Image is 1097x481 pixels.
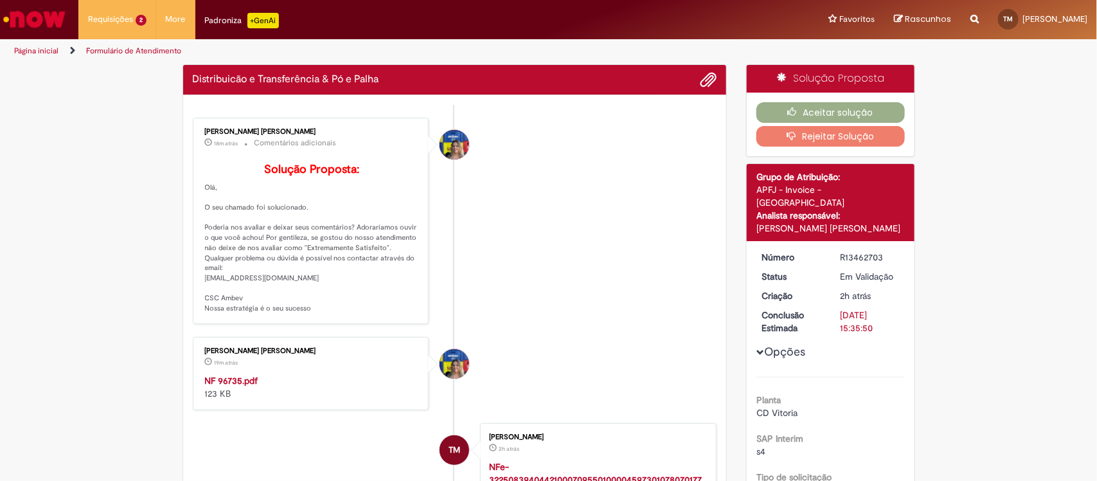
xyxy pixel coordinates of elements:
span: TM [1004,15,1013,23]
div: APFJ - Invoice - [GEOGRAPHIC_DATA] [756,183,905,209]
a: NF 96735.pdf [205,375,258,386]
a: Rascunhos [894,14,951,26]
div: Maria Augusta De Freitas [440,130,469,159]
div: 29/08/2025 14:35:46 [841,289,900,302]
button: Rejeitar Solução [756,126,905,147]
div: TIAGO MENEGUELLI [440,435,469,465]
span: 19m atrás [215,359,238,367]
a: Página inicial [14,46,58,56]
time: 29/08/2025 14:34:27 [499,445,519,453]
div: R13462703 [841,251,900,264]
h2: Distribuicão e Transferência & Pó e Palha Histórico de tíquete [193,74,379,86]
time: 29/08/2025 15:53:55 [215,140,238,147]
b: SAP Interim [756,433,803,444]
span: 2h atrás [499,445,519,453]
button: Adicionar anexos [700,71,717,88]
p: Olá, O seu chamado foi solucionado. Poderia nos avaliar e deixar seus comentários? Adoraríamos ou... [205,163,419,314]
time: 29/08/2025 14:35:46 [841,290,871,302]
span: Requisições [88,13,133,26]
div: Maria Augusta De Freitas [440,349,469,379]
div: [DATE] 15:35:50 [841,309,900,334]
span: Rascunhos [905,13,951,25]
ul: Trilhas de página [10,39,722,63]
dt: Conclusão Estimada [752,309,831,334]
div: Analista responsável: [756,209,905,222]
span: More [166,13,186,26]
small: Comentários adicionais [254,138,337,149]
a: Formulário de Atendimento [86,46,181,56]
div: [PERSON_NAME] [489,433,703,441]
time: 29/08/2025 15:53:50 [215,359,238,367]
div: Solução Proposta [747,65,914,93]
div: [PERSON_NAME] [PERSON_NAME] [205,128,419,136]
b: Solução Proposta: [264,162,359,177]
div: Grupo de Atribuição: [756,170,905,183]
div: Padroniza [205,13,279,28]
div: [PERSON_NAME] [PERSON_NAME] [756,222,905,235]
span: 2 [136,15,147,26]
span: 18m atrás [215,140,238,147]
span: TM [449,435,460,466]
span: CD Vitoria [756,407,798,419]
button: Aceitar solução [756,102,905,123]
div: Em Validação [841,270,900,283]
b: Planta [756,394,781,406]
span: s4 [756,446,765,457]
img: ServiceNow [1,6,67,32]
span: Favoritos [839,13,875,26]
dt: Status [752,270,831,283]
div: [PERSON_NAME] [PERSON_NAME] [205,347,419,355]
p: +GenAi [247,13,279,28]
dt: Criação [752,289,831,302]
span: [PERSON_NAME] [1022,14,1087,24]
div: 123 KB [205,374,419,400]
span: 2h atrás [841,290,871,302]
dt: Número [752,251,831,264]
